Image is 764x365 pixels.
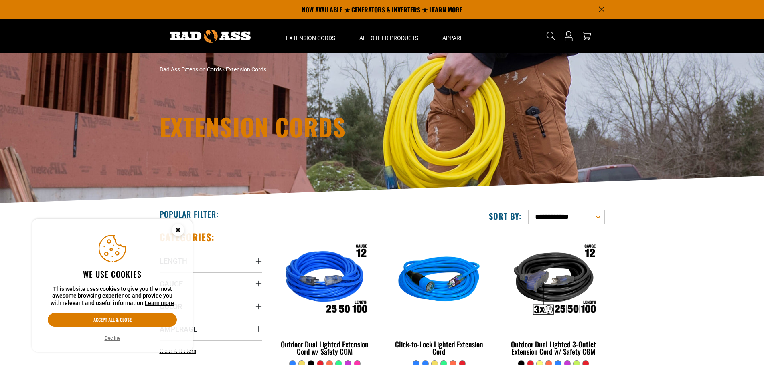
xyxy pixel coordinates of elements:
a: blue Click-to-Lock Lighted Extension Cord [388,231,490,360]
label: Sort by: [489,211,522,221]
summary: Apparel [430,19,478,53]
span: › [223,66,225,73]
a: Outdoor Dual Lighted 3-Outlet Extension Cord w/ Safety CGM Outdoor Dual Lighted 3-Outlet Extensio... [502,231,604,360]
summary: Gauge [160,272,262,295]
button: Decline [102,334,123,342]
img: blue [389,235,490,327]
summary: Search [545,30,557,42]
img: Bad Ass Extension Cords [170,30,251,43]
div: Outdoor Dual Lighted Extension Cord w/ Safety CGM [274,341,376,355]
div: Click-to-Lock Lighted Extension Cord [388,341,490,355]
span: Extension Cords [226,66,266,73]
summary: Color [160,295,262,317]
div: Outdoor Dual Lighted 3-Outlet Extension Cord w/ Safety CGM [502,341,604,355]
button: Accept all & close [48,313,177,327]
summary: All Other Products [347,19,430,53]
summary: Amperage [160,318,262,340]
img: Outdoor Dual Lighted 3-Outlet Extension Cord w/ Safety CGM [503,235,604,327]
nav: breadcrumbs [160,65,452,74]
a: Learn more [145,300,174,306]
span: All Other Products [359,34,418,42]
span: Extension Cords [286,34,335,42]
a: Bad Ass Extension Cords [160,66,222,73]
span: Apparel [442,34,466,42]
h2: Popular Filter: [160,209,219,219]
summary: Extension Cords [274,19,347,53]
p: This website uses cookies to give you the most awesome browsing experience and provide you with r... [48,286,177,307]
aside: Cookie Consent [32,219,193,353]
summary: Length [160,250,262,272]
a: Outdoor Dual Lighted Extension Cord w/ Safety CGM Outdoor Dual Lighted Extension Cord w/ Safety CGM [274,231,376,360]
h1: Extension Cords [160,115,452,139]
h2: We use cookies [48,269,177,279]
span: Clear All Filters [160,348,196,354]
img: Outdoor Dual Lighted Extension Cord w/ Safety CGM [274,235,375,327]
